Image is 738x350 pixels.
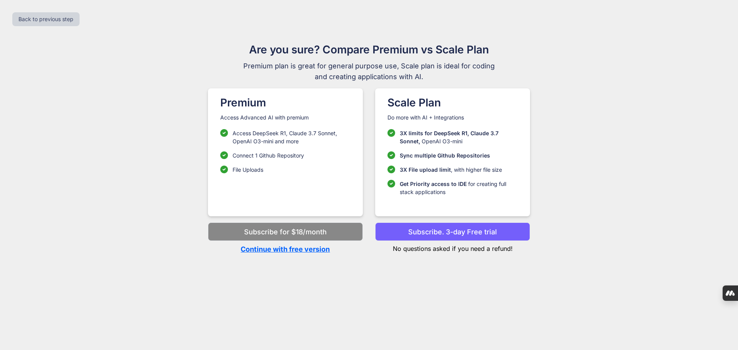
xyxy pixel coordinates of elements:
span: Get Priority access to IDE [400,181,467,187]
img: checklist [387,129,395,137]
p: for creating full stack applications [400,180,518,196]
img: checklist [387,151,395,159]
p: Sync multiple Github Repositories [400,151,490,159]
img: checklist [220,151,228,159]
p: Access Advanced AI with premium [220,114,351,121]
img: checklist [220,166,228,173]
h1: Scale Plan [387,95,518,111]
p: Subscribe. 3-day Free trial [408,227,497,237]
p: File Uploads [233,166,263,174]
p: Subscribe for $18/month [244,227,327,237]
p: Continue with free version [208,244,363,254]
button: Subscribe for $18/month [208,222,363,241]
p: Connect 1 Github Repository [233,151,304,159]
p: Access DeepSeek R1, Claude 3.7 Sonnet, OpenAI O3-mini and more [233,129,351,145]
img: checklist [220,129,228,137]
span: 3X File upload limit [400,166,451,173]
p: No questions asked if you need a refund! [375,241,530,253]
img: checklist [387,166,395,173]
p: , with higher file size [400,166,502,174]
span: Premium plan is great for general purpose use, Scale plan is ideal for coding and creating applic... [240,61,498,82]
span: 3X limits for DeepSeek R1, Claude 3.7 Sonnet, [400,130,499,144]
button: Subscribe. 3-day Free trial [375,222,530,241]
p: Do more with AI + Integrations [387,114,518,121]
button: Back to previous step [12,12,80,26]
img: checklist [387,180,395,187]
h1: Premium [220,95,351,111]
p: OpenAI O3-mini [400,129,518,145]
h1: Are you sure? Compare Premium vs Scale Plan [240,41,498,58]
